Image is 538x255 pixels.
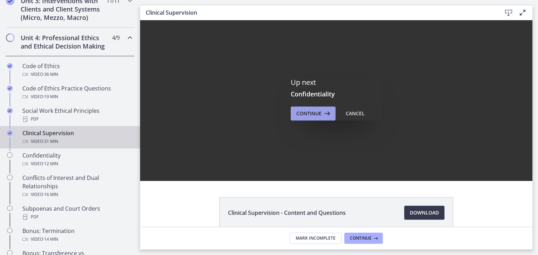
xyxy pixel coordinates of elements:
[410,209,439,217] span: Download
[22,190,132,199] div: Video
[43,235,58,243] span: · 14 min
[291,78,382,87] p: Up next
[344,233,383,244] button: Continue
[21,34,106,50] h2: Unit 4: Professional Ethics and Ethical Decision Making
[296,235,336,241] span: Mark Incomplete
[22,235,132,243] div: Video
[404,206,444,220] a: Download
[7,130,13,136] i: Completed
[43,70,58,79] span: · 36 min
[112,34,119,42] span: 4 / 9
[22,93,132,101] div: Video
[22,137,132,146] div: Video
[7,108,13,114] i: Completed
[43,160,58,168] span: · 12 min
[22,174,132,199] div: Conflicts of Interest and Dual Relationships
[340,107,370,121] button: Cancel
[7,86,13,91] i: Completed
[22,160,132,168] div: Video
[22,62,132,79] div: Code of Ethics
[7,63,13,69] i: Completed
[291,90,382,98] h3: Confidentiality
[43,190,58,199] span: · 16 min
[43,93,58,101] span: · 19 min
[43,137,58,146] span: · 31 min
[22,151,132,168] div: Confidentiality
[228,209,346,217] span: Clinical Supervision - Content and Questions
[22,70,132,79] div: Video
[22,107,132,123] div: Social Work Ethical Principles
[22,129,132,146] div: Clinical Supervision
[146,8,490,17] h3: Clinical Supervision
[22,213,132,221] div: PDF
[291,107,336,121] button: Continue
[22,115,132,123] div: PDF
[22,84,132,101] div: Code of Ethics Practice Questions
[290,233,342,244] button: Mark Incomplete
[296,109,322,118] span: Continue
[22,227,132,243] div: Bonus: Termination
[346,109,365,118] div: Cancel
[350,235,372,241] span: Continue
[22,204,132,221] div: Subpoenas and Court Orders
